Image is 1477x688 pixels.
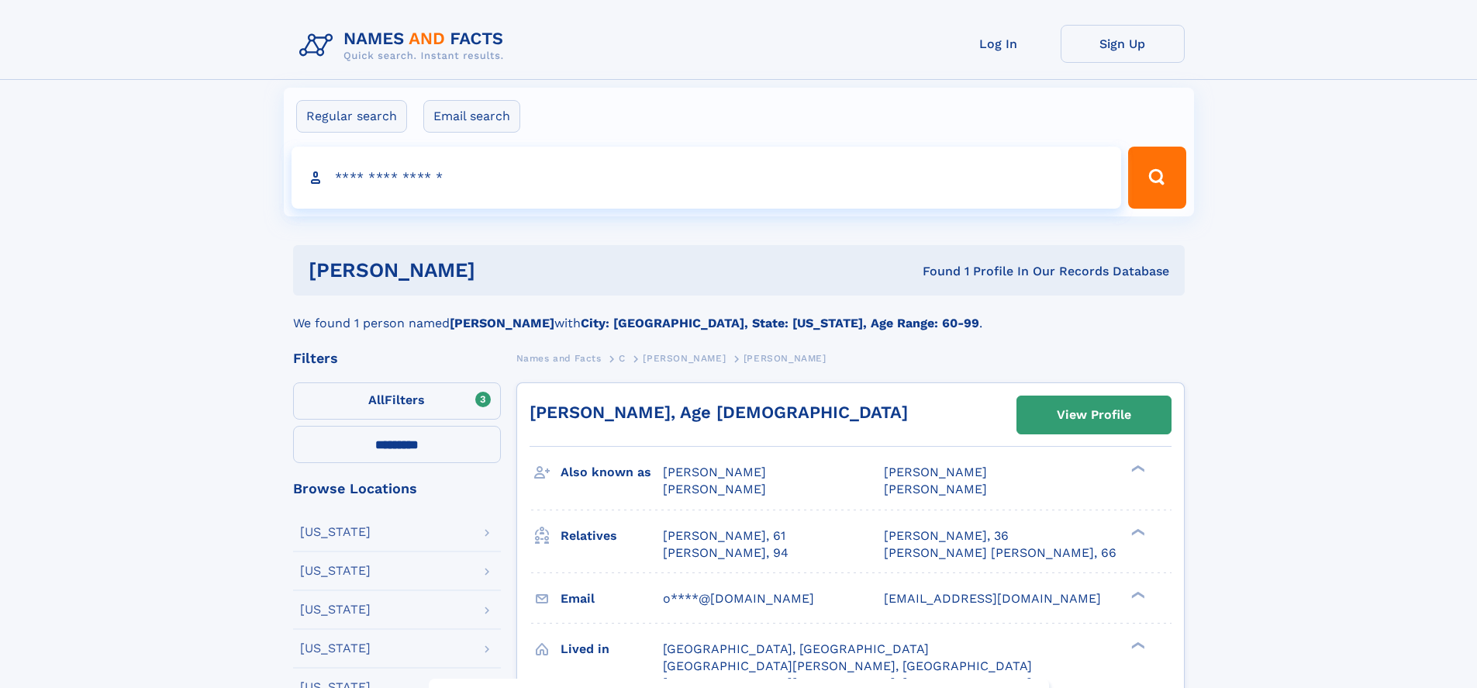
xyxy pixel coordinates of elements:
[450,316,554,330] b: [PERSON_NAME]
[884,527,1009,545] a: [PERSON_NAME], 36
[561,586,663,612] h3: Email
[1017,396,1171,434] a: View Profile
[937,25,1061,63] a: Log In
[619,353,626,364] span: C
[561,636,663,662] h3: Lived in
[293,482,501,496] div: Browse Locations
[884,591,1101,606] span: [EMAIL_ADDRESS][DOMAIN_NAME]
[884,482,987,496] span: [PERSON_NAME]
[300,603,371,616] div: [US_STATE]
[300,642,371,655] div: [US_STATE]
[296,100,407,133] label: Regular search
[293,296,1185,333] div: We found 1 person named with .
[744,353,826,364] span: [PERSON_NAME]
[293,25,516,67] img: Logo Names and Facts
[561,459,663,486] h3: Also known as
[699,263,1169,280] div: Found 1 Profile In Our Records Database
[530,403,908,422] a: [PERSON_NAME], Age [DEMOGRAPHIC_DATA]
[1061,25,1185,63] a: Sign Up
[643,353,726,364] span: [PERSON_NAME]
[884,465,987,479] span: [PERSON_NAME]
[581,316,979,330] b: City: [GEOGRAPHIC_DATA], State: [US_STATE], Age Range: 60-99
[643,348,726,368] a: [PERSON_NAME]
[309,261,699,280] h1: [PERSON_NAME]
[1127,527,1146,537] div: ❯
[1127,589,1146,600] div: ❯
[300,526,371,538] div: [US_STATE]
[663,482,766,496] span: [PERSON_NAME]
[423,100,520,133] label: Email search
[516,348,602,368] a: Names and Facts
[368,392,385,407] span: All
[1057,397,1131,433] div: View Profile
[663,545,789,562] a: [PERSON_NAME], 94
[1127,464,1146,474] div: ❯
[884,545,1116,562] a: [PERSON_NAME] [PERSON_NAME], 66
[663,465,766,479] span: [PERSON_NAME]
[663,641,929,656] span: [GEOGRAPHIC_DATA], [GEOGRAPHIC_DATA]
[300,565,371,577] div: [US_STATE]
[293,382,501,420] label: Filters
[663,659,1032,673] span: [GEOGRAPHIC_DATA][PERSON_NAME], [GEOGRAPHIC_DATA]
[292,147,1122,209] input: search input
[663,527,785,545] a: [PERSON_NAME], 61
[293,351,501,365] div: Filters
[1127,640,1146,650] div: ❯
[1128,147,1185,209] button: Search Button
[619,348,626,368] a: C
[561,523,663,549] h3: Relatives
